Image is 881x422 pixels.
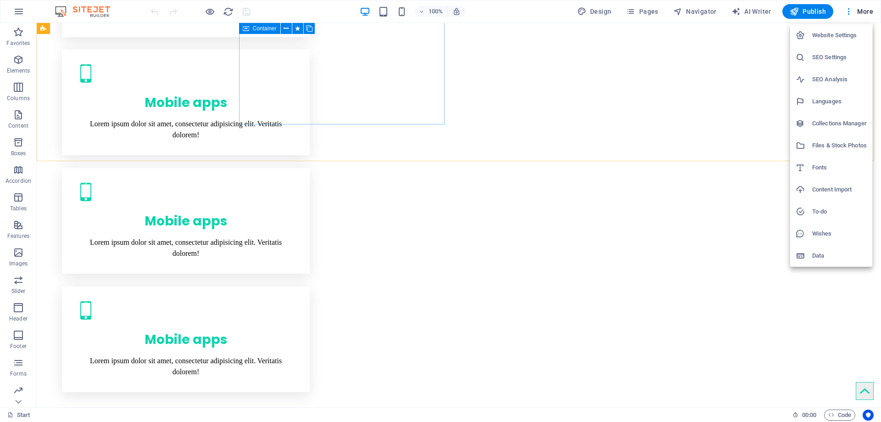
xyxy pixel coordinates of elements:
[812,118,867,129] h6: Collections Manager
[812,206,867,217] h6: To-do
[812,228,867,239] h6: Wishes
[812,250,867,261] h6: Data
[812,74,867,85] h6: SEO Analysis
[812,52,867,63] h6: SEO Settings
[812,184,867,195] h6: Content Import
[812,96,867,107] h6: Languages
[812,140,867,151] h6: Files & Stock Photos
[812,162,867,173] h6: Fonts
[812,30,867,41] h6: Website Settings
